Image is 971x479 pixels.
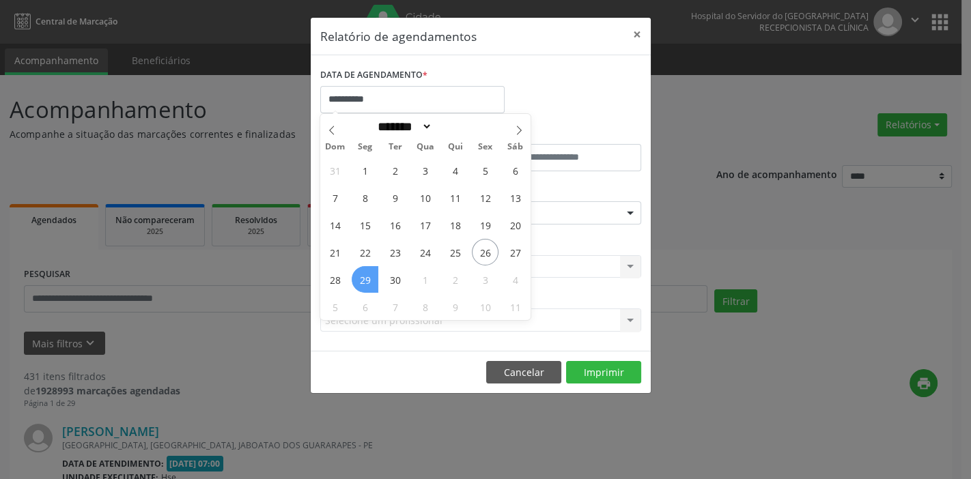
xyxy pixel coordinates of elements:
button: Imprimir [566,361,641,384]
button: Cancelar [486,361,561,384]
span: Setembro 3, 2025 [412,157,438,184]
span: Setembro 28, 2025 [322,266,348,293]
span: Qua [410,143,440,151]
span: Outubro 5, 2025 [322,293,348,320]
span: Setembro 26, 2025 [472,239,498,265]
span: Setembro 4, 2025 [442,157,468,184]
span: Outubro 2, 2025 [442,266,468,293]
span: Setembro 22, 2025 [352,239,378,265]
span: Outubro 10, 2025 [472,293,498,320]
span: Dom [320,143,350,151]
span: Setembro 20, 2025 [502,212,529,238]
span: Outubro 1, 2025 [412,266,438,293]
span: Setembro 19, 2025 [472,212,498,238]
span: Setembro 7, 2025 [322,184,348,211]
span: Setembro 8, 2025 [352,184,378,211]
span: Outubro 9, 2025 [442,293,468,320]
span: Outubro 4, 2025 [502,266,529,293]
span: Setembro 16, 2025 [382,212,408,238]
span: Outubro 8, 2025 [412,293,438,320]
span: Sáb [501,143,531,151]
span: Setembro 21, 2025 [322,239,348,265]
input: Year [432,119,477,134]
button: Close [623,18,651,51]
span: Setembro 1, 2025 [352,157,378,184]
label: DATA DE AGENDAMENTO [320,65,427,86]
span: Setembro 25, 2025 [442,239,468,265]
span: Outubro 3, 2025 [472,266,498,293]
span: Outubro 11, 2025 [502,293,529,320]
span: Setembro 24, 2025 [412,239,438,265]
span: Setembro 29, 2025 [352,266,378,293]
h5: Relatório de agendamentos [320,27,477,45]
span: Setembro 5, 2025 [472,157,498,184]
span: Outubro 6, 2025 [352,293,378,320]
span: Setembro 11, 2025 [442,184,468,211]
span: Setembro 6, 2025 [502,157,529,184]
span: Outubro 7, 2025 [382,293,408,320]
span: Setembro 30, 2025 [382,266,408,293]
span: Setembro 10, 2025 [412,184,438,211]
span: Setembro 14, 2025 [322,212,348,238]
label: ATÉ [484,123,641,144]
span: Sex [470,143,501,151]
span: Qui [440,143,470,151]
span: Setembro 18, 2025 [442,212,468,238]
span: Setembro 27, 2025 [502,239,529,265]
span: Seg [350,143,380,151]
span: Setembro 23, 2025 [382,239,408,265]
select: Month [373,119,433,134]
span: Setembro 13, 2025 [502,184,529,211]
span: Setembro 9, 2025 [382,184,408,211]
span: Setembro 15, 2025 [352,212,378,238]
span: Agosto 31, 2025 [322,157,348,184]
span: Setembro 12, 2025 [472,184,498,211]
span: Setembro 17, 2025 [412,212,438,238]
span: Setembro 2, 2025 [382,157,408,184]
span: Ter [380,143,410,151]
